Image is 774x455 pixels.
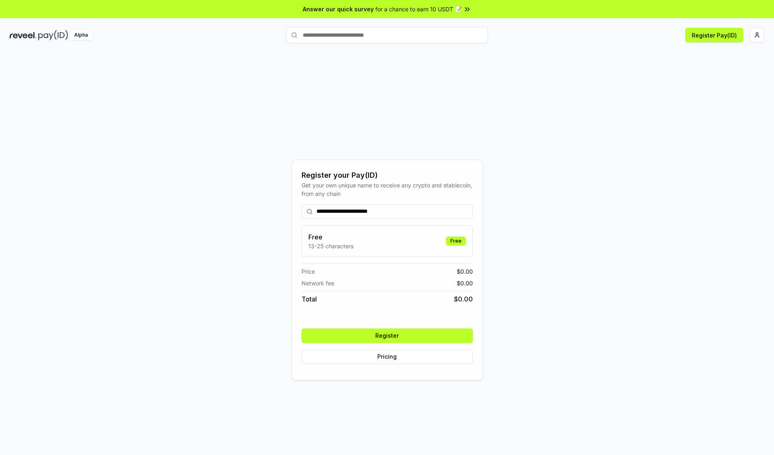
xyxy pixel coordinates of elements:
[302,294,317,304] span: Total
[302,328,473,343] button: Register
[70,30,92,40] div: Alpha
[308,232,354,242] h3: Free
[457,279,473,287] span: $ 0.00
[302,267,315,276] span: Price
[302,170,473,181] div: Register your Pay(ID)
[446,237,466,245] div: Free
[375,5,462,13] span: for a chance to earn 10 USDT 📝
[685,28,743,42] button: Register Pay(ID)
[303,5,374,13] span: Answer our quick survey
[457,267,473,276] span: $ 0.00
[308,242,354,250] p: 13-25 characters
[302,181,473,198] div: Get your own unique name to receive any crypto and stablecoin, from any chain
[10,30,37,40] img: reveel_dark
[302,279,334,287] span: Network fee
[454,294,473,304] span: $ 0.00
[38,30,68,40] img: pay_id
[302,349,473,364] button: Pricing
